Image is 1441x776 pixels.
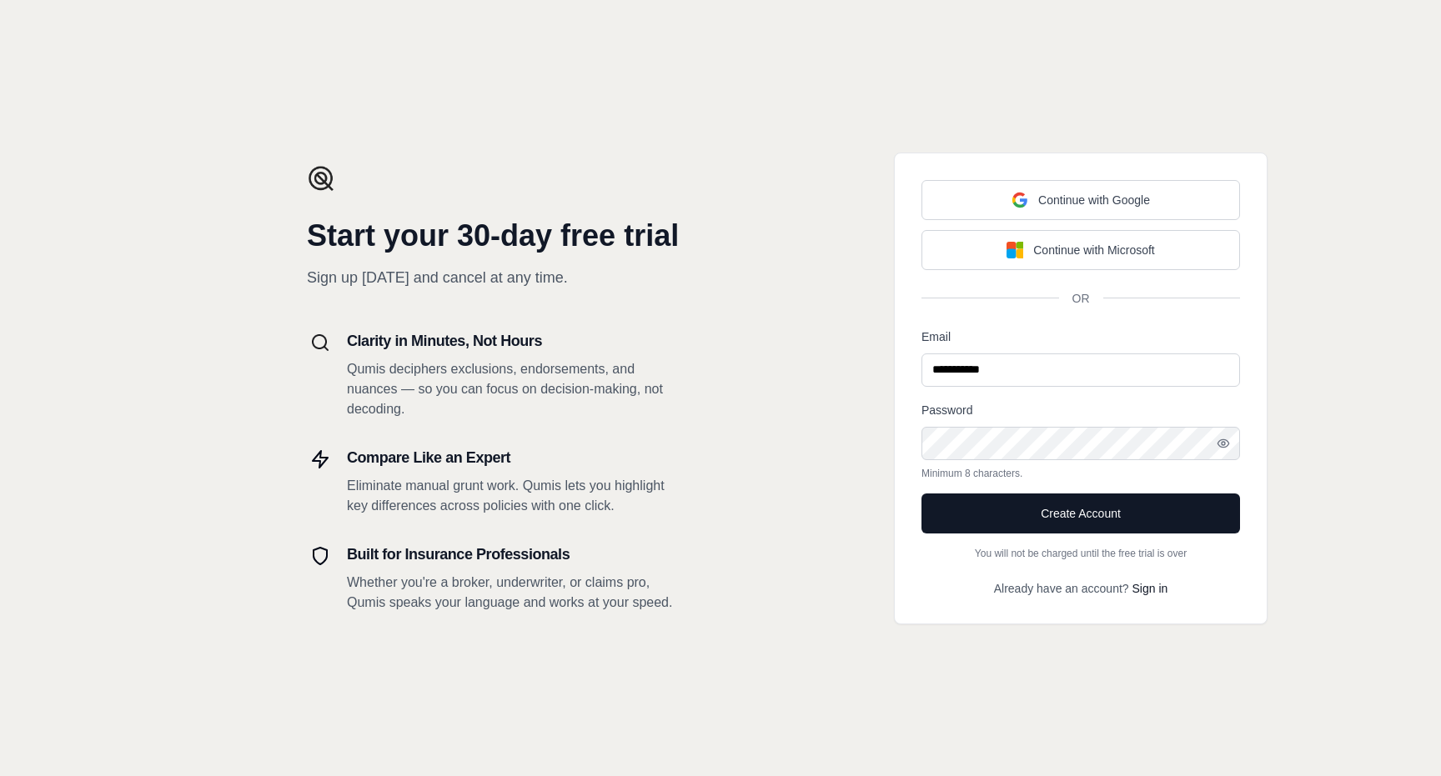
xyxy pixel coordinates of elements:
p: You will not be charged until the free trial is over [921,547,1240,560]
span: OR [1059,290,1103,307]
div: Continue with Microsoft [1007,242,1155,258]
button: Continue with Google [921,180,1240,220]
h3: Built for Insurance Professionals [347,543,680,566]
button: Create Account [921,493,1240,533]
label: Email [921,330,951,343]
h3: Compare Like an Expert [347,446,680,469]
p: Minimum 8 characters. [921,467,1240,480]
p: Eliminate manual grunt work. Qumis lets you highlight key differences across policies with one cl... [347,476,680,516]
a: Sign in [1132,582,1167,595]
label: Password [921,403,972,417]
p: Qumis deciphers exclusions, endorsements, and nuances — so you can focus on decision-making, not ... [347,359,680,419]
h3: Clarity in Minutes, Not Hours [347,329,680,353]
p: Already have an account? [921,580,1240,597]
button: Continue with Microsoft [921,230,1240,270]
img: Search Icon [310,333,330,353]
p: Whether you're a broker, underwriter, or claims pro, Qumis speaks your language and works at your... [347,573,680,613]
img: Qumis Logo [307,164,335,193]
div: Continue with Google [1012,192,1150,208]
h1: Start your 30-day free trial [307,219,680,253]
p: Sign up [DATE] and cancel at any time. [307,266,680,289]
